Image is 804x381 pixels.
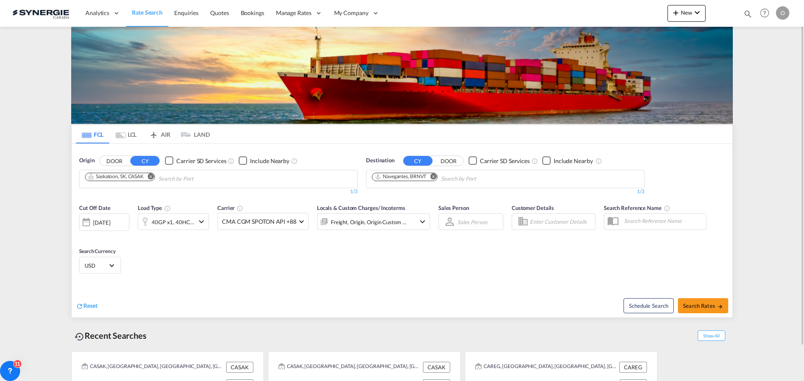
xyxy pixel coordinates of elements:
button: Search Ratesicon-arrow-right [678,298,728,313]
md-icon: icon-chevron-down [417,217,428,227]
button: DOOR [100,156,129,166]
div: O [776,6,789,20]
span: Cut Off Date [79,205,111,211]
div: CASAK, Saskatoon, SK, Canada, North America, Americas [82,362,224,373]
md-icon: icon-refresh [76,302,83,310]
input: Enter Customer Details [530,215,593,228]
div: Navegantes, BRNVT [375,173,426,180]
md-icon: Your search will be saved by the below given name [664,205,670,212]
md-icon: icon-information-outline [164,205,171,212]
span: USD [85,262,108,269]
md-icon: icon-plus 400-fg [671,8,681,18]
div: Recent Searches [71,326,150,345]
md-datepicker: Select [79,230,85,241]
md-checkbox: Checkbox No Ink [469,156,530,165]
md-checkbox: Checkbox No Ink [165,156,226,165]
span: Destination [366,156,394,165]
div: icon-magnify [743,9,752,22]
div: Carrier SD Services [176,157,226,165]
md-icon: Unchecked: Search for CY (Container Yard) services for all selected carriers.Checked : Search for... [531,158,538,164]
md-icon: icon-backup-restore [75,332,85,342]
span: Origin [79,156,94,165]
button: Remove [425,173,437,182]
img: 1f56c880d42311ef80fc7dca854c8e59.png [13,4,69,23]
md-chips-wrap: Chips container. Use arrow keys to select chips. [371,170,524,186]
div: CASAK [226,362,253,373]
div: CASAK, Saskatoon, SK, Canada, North America, Americas [278,362,421,373]
input: Chips input. [158,172,238,186]
div: Help [758,6,776,21]
div: Press delete to remove this chip. [375,173,428,180]
span: Customer Details [512,205,554,211]
md-icon: icon-magnify [743,9,752,18]
md-icon: The selected Trucker/Carrierwill be displayed in the rate results If the rates are from another f... [237,205,243,212]
span: Search Currency [79,248,116,254]
span: My Company [334,9,368,17]
span: Reset [83,302,98,309]
div: 40GP x1 40HC x1 [152,216,194,228]
span: Enquiries [174,9,198,16]
md-icon: icon-chevron-down [692,8,702,18]
button: Note: By default Schedule search will only considerorigin ports, destination ports and cut off da... [624,298,674,313]
div: [DATE] [79,213,129,231]
span: Bookings [241,9,264,16]
span: Sales Person [438,205,469,211]
md-icon: Unchecked: Ignores neighbouring ports when fetching rates.Checked : Includes neighbouring ports w... [595,158,602,164]
md-pagination-wrapper: Use the left and right arrow keys to navigate between tabs [76,125,210,143]
input: Chips input. [441,172,521,186]
span: Help [758,6,772,20]
span: Analytics [85,9,109,17]
div: Carrier SD Services [480,157,530,165]
md-icon: icon-chevron-down [196,217,206,227]
span: / Incoterms [378,205,405,211]
div: Include Nearby [554,157,593,165]
md-chips-wrap: Chips container. Use arrow keys to select chips. [84,170,241,186]
span: Manage Rates [276,9,312,17]
md-icon: icon-arrow-right [717,304,723,309]
div: [DATE] [93,219,110,226]
div: Freight Origin Origin Custom Destination Destination Custom Factory Stuffingicon-chevron-down [317,213,430,230]
div: Freight Origin Origin Custom Destination Destination Custom Factory Stuffing [331,216,407,228]
div: Saskatoon, SK, CASAK [88,173,144,180]
span: Carrier [217,205,243,211]
md-tab-item: LAND [176,125,210,143]
span: CMA CGM SPOTON API +88 [222,217,296,226]
span: Load Type [138,205,171,211]
div: icon-refreshReset [76,302,98,311]
div: Press delete to remove this chip. [88,173,145,180]
md-tab-item: AIR [143,125,176,143]
input: Search Reference Name [620,215,706,227]
button: icon-plus 400-fgNewicon-chevron-down [667,5,706,22]
img: LCL+%26+FCL+BACKGROUND.png [71,27,733,124]
div: CAREG [619,362,647,373]
div: Include Nearby [250,157,289,165]
md-icon: Unchecked: Ignores neighbouring ports when fetching rates.Checked : Includes neighbouring ports w... [291,158,298,164]
md-tab-item: LCL [109,125,143,143]
button: CY [130,156,160,166]
md-icon: Unchecked: Search for CY (Container Yard) services for all selected carriers.Checked : Search for... [228,158,234,164]
md-icon: icon-airplane [149,130,159,136]
md-checkbox: Checkbox No Ink [239,156,289,165]
md-select: Select Currency: $ USDUnited States Dollar [84,259,116,271]
div: CAREG, Regina, SK, Canada, North America, Americas [475,362,617,373]
span: Search Rates [683,302,723,309]
div: OriginDOOR CY Checkbox No InkUnchecked: Search for CY (Container Yard) services for all selected ... [72,144,732,317]
button: Remove [142,173,155,182]
span: Quotes [210,9,229,16]
button: CY [403,156,433,166]
md-tab-item: FCL [76,125,109,143]
div: 40GP x1 40HC x1icon-chevron-down [138,213,209,230]
span: Locals & Custom Charges [317,205,405,211]
span: Search Reference Name [604,205,670,211]
span: Rate Search [132,9,162,16]
div: 1/3 [366,188,644,195]
md-checkbox: Checkbox No Ink [542,156,593,165]
span: New [671,9,702,16]
div: 1/3 [79,188,358,195]
md-select: Sales Person [456,216,488,228]
button: DOOR [434,156,463,166]
div: CASAK [423,362,450,373]
span: Show All [698,330,725,341]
